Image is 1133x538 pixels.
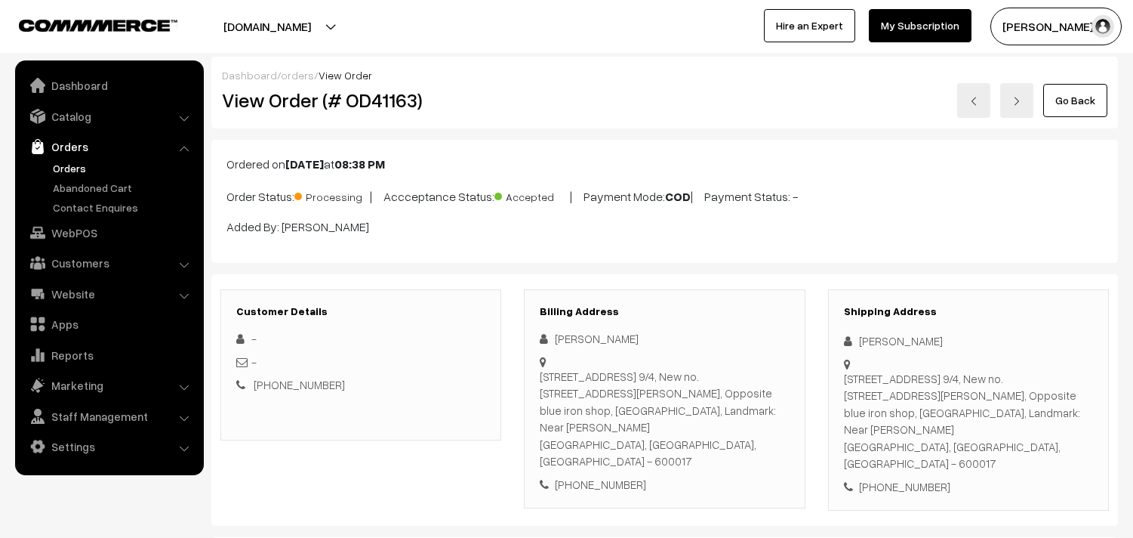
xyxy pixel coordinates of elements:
[19,72,199,99] a: Dashboard
[1091,15,1114,38] img: user
[226,218,1103,236] p: Added By: [PERSON_NAME]
[222,88,502,112] h2: View Order (# OD41163)
[236,330,485,348] div: -
[19,280,199,308] a: Website
[844,370,1093,472] div: [STREET_ADDRESS] 9/4, New no. [STREET_ADDRESS][PERSON_NAME], Opposite blue iron shop, [GEOGRAPHIC...
[49,160,199,176] a: Orders
[294,185,370,205] span: Processing
[990,8,1122,45] button: [PERSON_NAME] s…
[226,155,1103,173] p: Ordered on at
[540,305,789,318] h3: Billing Address
[222,67,1107,83] div: / /
[19,403,199,430] a: Staff Management
[19,103,199,130] a: Catalog
[281,69,314,82] a: orders
[334,156,385,172] b: 08:38 PM
[540,476,789,493] div: [PHONE_NUMBER]
[236,305,485,318] h3: Customer Details
[49,180,199,196] a: Abandoned Cart
[226,185,1103,206] p: Order Status: | Accceptance Status: | Payment Mode: | Payment Status: -
[222,69,277,82] a: Dashboard
[1012,97,1021,106] img: right-arrow.png
[494,185,570,205] span: Accepted
[665,189,691,204] b: COD
[19,342,199,369] a: Reports
[844,478,1093,496] div: [PHONE_NUMBER]
[540,330,789,348] div: [PERSON_NAME]
[19,311,199,338] a: Apps
[236,354,485,371] div: -
[19,249,199,277] a: Customers
[19,433,199,460] a: Settings
[844,305,1093,318] h3: Shipping Address
[19,133,199,160] a: Orders
[19,15,151,33] a: COMMMERCE
[285,156,324,172] b: [DATE]
[319,69,372,82] span: View Order
[969,97,978,106] img: left-arrow.png
[254,378,345,391] a: [PHONE_NUMBER]
[49,199,199,215] a: Contact Enquires
[171,8,364,45] button: [DOMAIN_NAME]
[19,372,199,399] a: Marketing
[764,9,855,42] a: Hire an Expert
[844,332,1093,350] div: [PERSON_NAME]
[1043,84,1107,117] a: Go Back
[19,219,199,246] a: WebPOS
[19,20,177,31] img: COMMMERCE
[869,9,971,42] a: My Subscription
[540,368,789,470] div: [STREET_ADDRESS] 9/4, New no. [STREET_ADDRESS][PERSON_NAME], Opposite blue iron shop, [GEOGRAPHIC...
